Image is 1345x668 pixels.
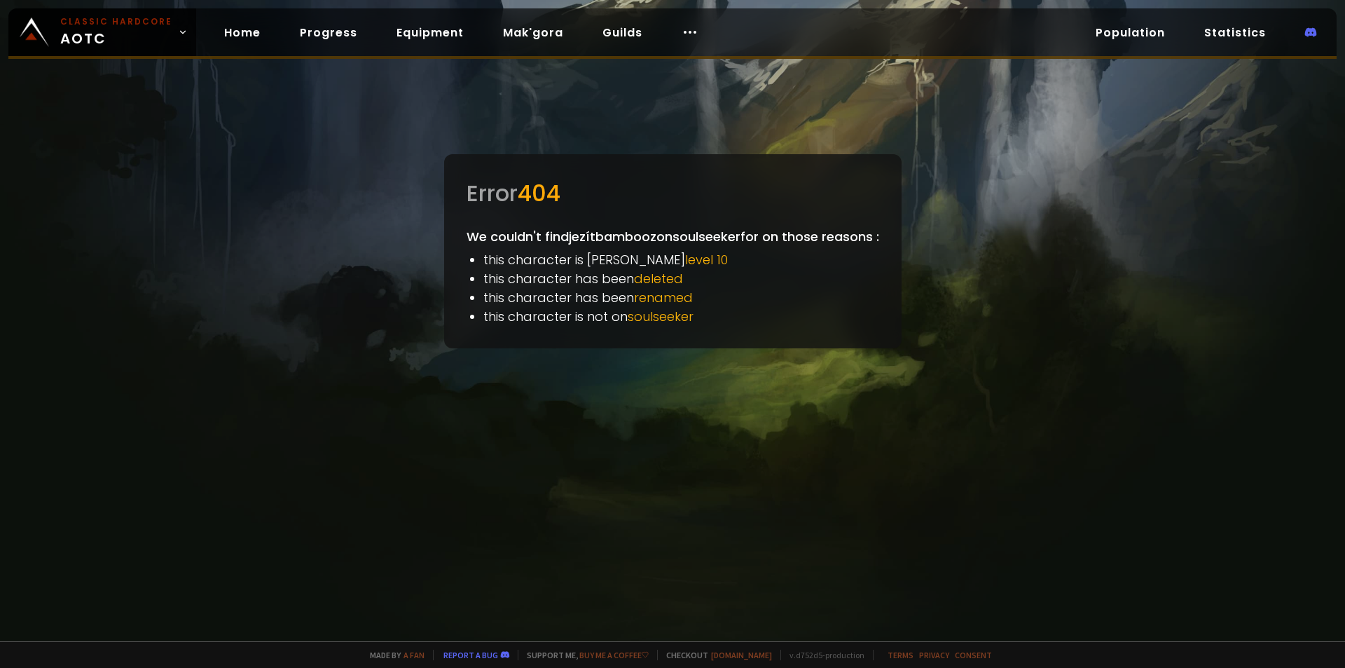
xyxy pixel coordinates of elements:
li: this character is not on [483,307,879,326]
a: Buy me a coffee [579,650,649,660]
a: Home [213,18,272,47]
a: Equipment [385,18,475,47]
span: 404 [518,177,560,209]
li: this character is [PERSON_NAME] [483,250,879,269]
span: v. d752d5 - production [780,650,864,660]
a: Terms [888,650,913,660]
span: level 10 [685,251,728,268]
span: deleted [634,270,683,287]
span: Made by [361,650,425,660]
a: Mak'gora [492,18,574,47]
a: Statistics [1193,18,1277,47]
a: Classic HardcoreAOTC [8,8,196,56]
a: Guilds [591,18,654,47]
span: renamed [634,289,693,306]
span: AOTC [60,15,172,49]
a: Population [1084,18,1176,47]
a: a fan [403,650,425,660]
a: Progress [289,18,368,47]
div: We couldn't find jezítbambooz on soulseeker for on those reasons : [444,154,902,348]
a: Consent [955,650,992,660]
div: Error [467,177,879,210]
a: [DOMAIN_NAME] [711,650,772,660]
span: Checkout [657,650,772,660]
small: Classic Hardcore [60,15,172,28]
li: this character has been [483,288,879,307]
span: soulseeker [628,308,694,325]
span: Support me, [518,650,649,660]
a: Privacy [919,650,949,660]
li: this character has been [483,269,879,288]
a: Report a bug [443,650,498,660]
